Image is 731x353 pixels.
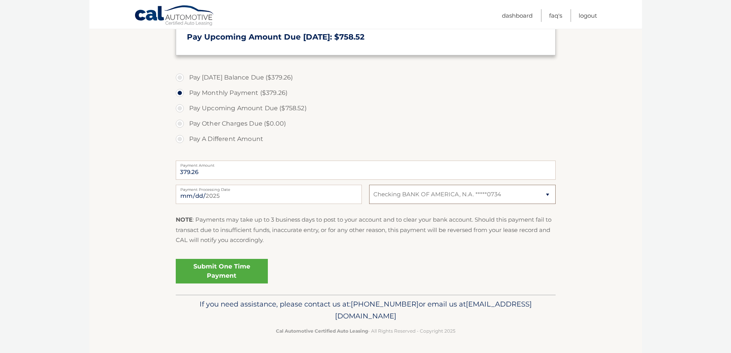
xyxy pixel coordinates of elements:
[176,215,556,245] p: : Payments may take up to 3 business days to post to your account and to clear your bank account....
[176,116,556,131] label: Pay Other Charges Due ($0.00)
[579,9,597,22] a: Logout
[176,185,362,191] label: Payment Processing Date
[276,328,368,334] strong: Cal Automotive Certified Auto Leasing
[502,9,533,22] a: Dashboard
[176,70,556,85] label: Pay [DATE] Balance Due ($379.26)
[176,101,556,116] label: Pay Upcoming Amount Due ($758.52)
[181,298,551,323] p: If you need assistance, please contact us at: or email us at
[176,85,556,101] label: Pay Monthly Payment ($379.26)
[176,185,362,204] input: Payment Date
[176,259,268,283] a: Submit One Time Payment
[176,131,556,147] label: Pay A Different Amount
[181,327,551,335] p: - All Rights Reserved - Copyright 2025
[176,161,556,180] input: Payment Amount
[549,9,562,22] a: FAQ's
[134,5,215,27] a: Cal Automotive
[187,32,545,42] h3: Pay Upcoming Amount Due [DATE]: $758.52
[176,161,556,167] label: Payment Amount
[176,216,193,223] strong: NOTE
[351,300,419,308] span: [PHONE_NUMBER]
